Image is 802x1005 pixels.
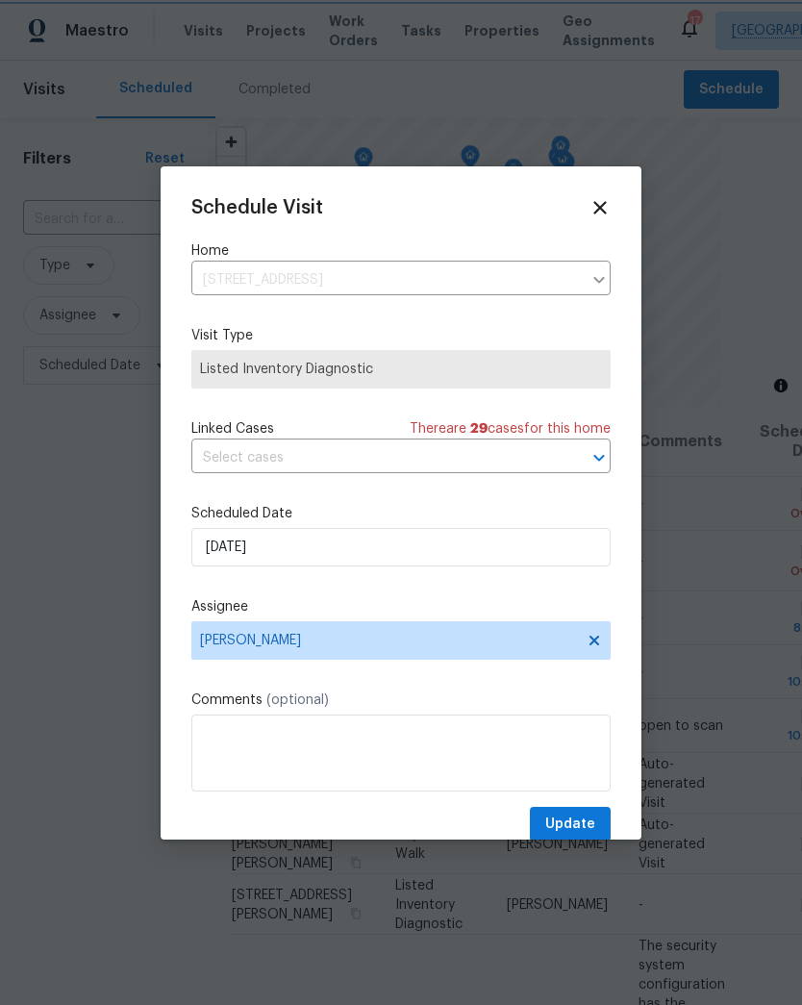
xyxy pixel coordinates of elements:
label: Visit Type [191,326,611,345]
span: [PERSON_NAME] [200,633,577,648]
span: (optional) [266,693,329,707]
span: There are case s for this home [410,419,611,439]
label: Assignee [191,597,611,616]
span: Listed Inventory Diagnostic [200,360,602,379]
span: Update [545,813,595,837]
span: 29 [470,422,488,436]
span: Schedule Visit [191,198,323,217]
input: Enter in an address [191,265,582,295]
label: Comments [191,691,611,710]
label: Home [191,241,611,261]
span: Linked Cases [191,419,274,439]
button: Open [586,444,613,471]
button: Update [530,807,611,842]
input: Select cases [191,443,557,473]
span: Close [589,197,611,218]
input: M/D/YYYY [191,528,611,566]
label: Scheduled Date [191,504,611,523]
